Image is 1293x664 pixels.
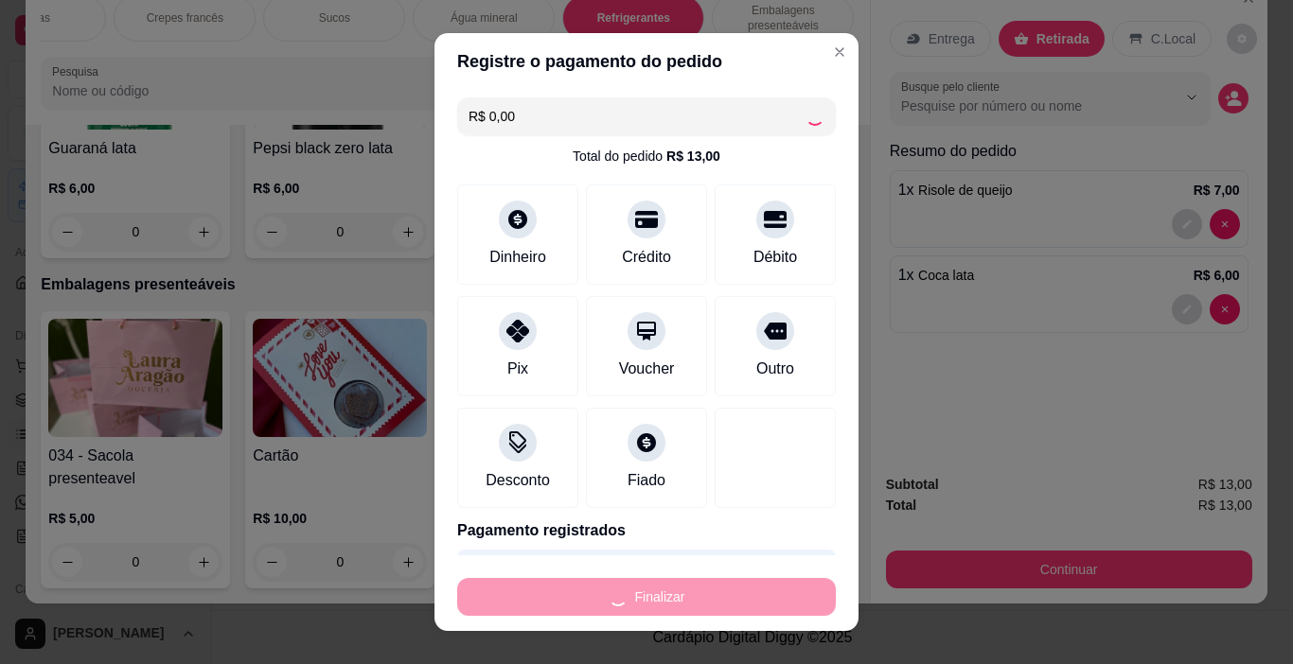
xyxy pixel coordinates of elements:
div: Loading [806,107,824,126]
div: Dinheiro [489,246,546,269]
div: Outro [756,358,794,380]
header: Registre o pagamento do pedido [434,33,859,90]
div: Voucher [619,358,675,380]
div: Desconto [486,469,550,492]
div: Fiado [628,469,665,492]
div: R$ 13,00 [666,147,720,166]
div: Débito [753,246,797,269]
button: Close [824,37,855,67]
input: Ex.: hambúrguer de cordeiro [469,97,806,135]
div: Crédito [622,246,671,269]
p: Pagamento registrados [457,519,836,542]
div: Total do pedido [573,147,720,166]
div: Pix [507,358,528,380]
